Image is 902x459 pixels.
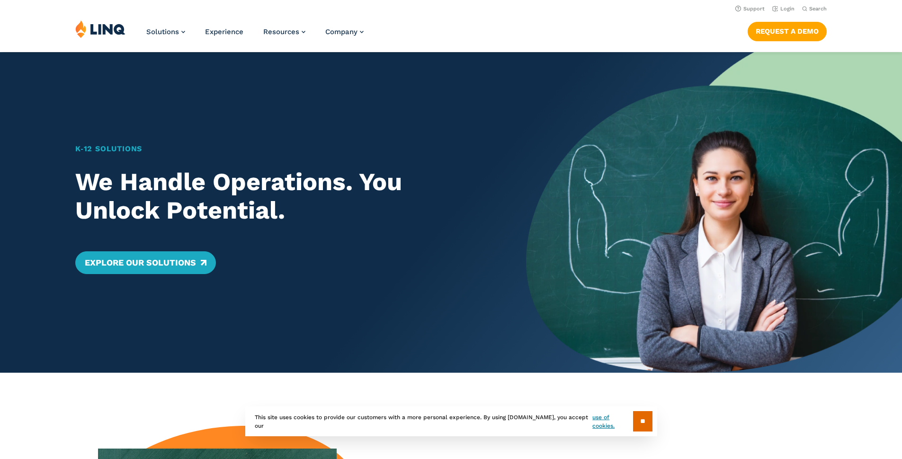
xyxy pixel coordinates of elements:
a: Resources [263,28,305,36]
h1: K‑12 Solutions [75,143,490,155]
button: Open Search Bar [802,5,827,12]
span: Search [809,6,827,12]
span: Company [325,28,357,36]
a: Login [772,6,795,12]
a: Company [325,28,364,36]
a: Support [735,6,765,12]
span: Resources [263,28,299,36]
a: Experience [205,28,243,36]
div: This site uses cookies to provide our customers with a more personal experience. By using [DOMAIN... [245,406,657,436]
a: Request a Demo [748,22,827,41]
nav: Primary Navigation [146,20,364,51]
img: LINQ | K‑12 Software [75,20,125,38]
nav: Button Navigation [748,20,827,41]
a: Explore Our Solutions [75,251,216,274]
a: Solutions [146,28,185,36]
img: Home Banner [526,52,902,373]
a: use of cookies. [592,413,633,430]
span: Solutions [146,28,179,36]
h2: We Handle Operations. You Unlock Potential. [75,168,490,225]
